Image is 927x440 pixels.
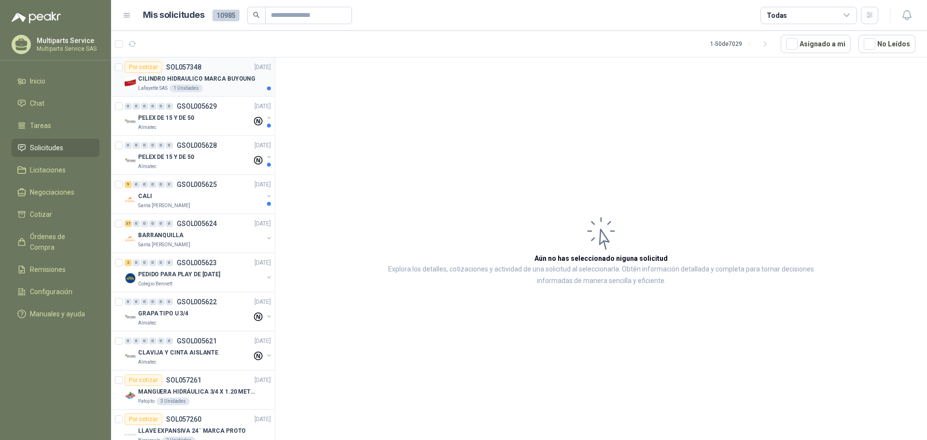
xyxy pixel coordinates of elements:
[177,181,217,188] p: GSOL005625
[12,305,99,323] a: Manuales y ayuda
[157,220,165,227] div: 0
[125,296,273,327] a: 0 0 0 0 0 0 GSOL005622[DATE] Company LogoGRAPA TIPO U 3/4Almatec
[125,413,162,425] div: Por cotizar
[254,219,271,228] p: [DATE]
[141,103,148,110] div: 0
[125,103,132,110] div: 0
[166,377,201,383] p: SOL057261
[30,142,63,153] span: Solicitudes
[138,231,183,240] p: BARRANQUILLA
[133,338,140,344] div: 0
[12,227,99,256] a: Órdenes de Compra
[30,120,51,131] span: Tareas
[141,298,148,305] div: 0
[372,264,830,287] p: Explora los detalles, cotizaciones y actividad de una solicitud al seleccionarla. Obtén informaci...
[169,85,203,92] div: 1 Unidades
[125,181,132,188] div: 9
[177,338,217,344] p: GSOL005621
[37,46,97,52] p: Multiparts Service SAS
[12,260,99,279] a: Remisiones
[138,319,156,327] p: Almatec
[12,72,99,90] a: Inicio
[166,64,201,71] p: SOL057348
[12,12,61,23] img: Logo peakr
[858,35,915,53] button: No Leídos
[12,116,99,135] a: Tareas
[138,348,218,357] p: CLAVIJA Y CINTA AISLANTE
[254,415,271,424] p: [DATE]
[149,220,156,227] div: 0
[12,139,99,157] a: Solicitudes
[125,257,273,288] a: 2 0 0 0 0 0 GSOL005623[DATE] Company LogoPEDIDO PARA PLAY DE [DATE]Colegio Bennett
[149,338,156,344] div: 0
[125,272,136,284] img: Company Logo
[157,181,165,188] div: 0
[141,338,148,344] div: 0
[166,181,173,188] div: 0
[125,218,273,249] a: 37 0 0 0 0 0 GSOL005624[DATE] Company LogoBARRANQUILLASanta [PERSON_NAME]
[767,10,787,21] div: Todas
[141,259,148,266] div: 0
[138,202,190,210] p: Santa [PERSON_NAME]
[149,142,156,149] div: 0
[138,397,154,405] p: Patojito
[125,259,132,266] div: 2
[254,63,271,72] p: [DATE]
[138,124,156,131] p: Almatec
[177,103,217,110] p: GSOL005629
[166,298,173,305] div: 0
[138,280,172,288] p: Colegio Bennett
[141,142,148,149] div: 0
[125,61,162,73] div: Por cotizar
[212,10,239,21] span: 10985
[166,338,173,344] div: 0
[138,163,156,170] p: Almatec
[30,209,52,220] span: Cotizar
[166,220,173,227] div: 0
[253,12,260,18] span: search
[143,8,205,22] h1: Mis solicitudes
[149,103,156,110] div: 0
[30,98,44,109] span: Chat
[710,36,773,52] div: 1 - 50 de 7029
[125,374,162,386] div: Por cotizar
[138,387,258,397] p: MANGUERA HIDRÁULICA 3/4 X 1.20 METROS DE LONGITUD HR-HR-ACOPLADA
[125,116,136,128] img: Company Logo
[177,259,217,266] p: GSOL005623
[30,76,45,86] span: Inicio
[157,338,165,344] div: 0
[125,155,136,167] img: Company Logo
[166,416,201,423] p: SOL057260
[166,142,173,149] div: 0
[177,220,217,227] p: GSOL005624
[156,397,190,405] div: 3 Unidades
[133,142,140,149] div: 0
[125,312,136,323] img: Company Logo
[138,192,152,201] p: CALI
[138,426,246,436] p: LLAVE EXPANSIVA 24¨ MARCA PROTO
[149,259,156,266] div: 0
[149,181,156,188] div: 0
[12,283,99,301] a: Configuración
[157,103,165,110] div: 0
[138,309,188,318] p: GRAPA TIPO U 3/4
[12,94,99,113] a: Chat
[138,153,194,162] p: PELEX DE 15 Y DE 50
[149,298,156,305] div: 0
[125,233,136,245] img: Company Logo
[166,103,173,110] div: 0
[254,376,271,385] p: [DATE]
[177,142,217,149] p: GSOL005628
[141,220,148,227] div: 0
[141,181,148,188] div: 0
[12,205,99,224] a: Cotizar
[254,102,271,111] p: [DATE]
[125,335,273,366] a: 0 0 0 0 0 0 GSOL005621[DATE] Company LogoCLAVIJA Y CINTA AISLANTEAlmatec
[133,103,140,110] div: 0
[138,358,156,366] p: Almatec
[30,309,85,319] span: Manuales y ayuda
[177,298,217,305] p: GSOL005622
[125,390,136,401] img: Company Logo
[125,179,273,210] a: 9 0 0 0 0 0 GSOL005625[DATE] Company LogoCALISanta [PERSON_NAME]
[133,181,140,188] div: 0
